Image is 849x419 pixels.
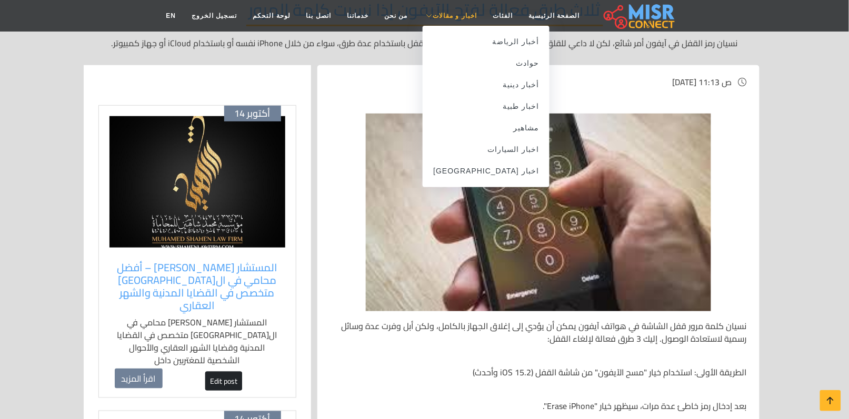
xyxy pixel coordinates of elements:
a: اخبار السيارات [423,139,550,160]
img: المستشار محمد شاهين [109,116,285,248]
span: أكتوبر 14 [235,108,271,119]
a: أخبار الرياضة [423,31,550,53]
a: اقرأ المزيد [115,369,163,389]
a: حوادث [423,53,550,74]
a: خدماتنا [339,6,376,26]
span: [DATE] 11:13 ص [673,74,732,90]
a: اخبار طبية [423,96,550,117]
p: بعد إدخال رمز خاطئ عدة مرات، سيظهر خيار "Erase iPhone". [330,400,747,412]
a: اخبار و مقالات [415,6,485,26]
p: المستشار [PERSON_NAME] محامي في ال[GEOGRAPHIC_DATA] متخصص في القضايا المدنية وقضايا الشهر العقاري... [115,316,280,404]
p: نسيان كلمة مرور قفل الشاشة في هواتف آيفون يمكن أن يؤدي إلى إغلاق الجهاز بالكامل، ولكن أبل وفرت عد... [330,320,747,345]
a: EN [158,6,184,26]
a: أخبار دينية [423,74,550,96]
a: Edit post [205,372,242,391]
a: مشاهير [423,117,550,139]
img: خطوات إلغاء قفل الآيفون عند نسيان كلمة المرور في 2025 [366,114,711,311]
p: نسيان رمز القفل في آيفون أمر شائع، لكن لا داعي للقلق، إليك خطوات واضحة وآمنة لإلغاء القفل باستخدا... [90,37,760,49]
p: الطريقة الأولى: استخدام خيار "مسح الآيفون" من شاشة القفل (iOS 15.2 وأحدث) [330,366,747,379]
a: اتصل بنا [298,6,339,26]
img: main.misr_connect [604,3,674,29]
a: الصفحة الرئيسية [521,6,587,26]
a: المستشار [PERSON_NAME] – أفضل محامي في ال[GEOGRAPHIC_DATA] متخصص في القضايا المدنية والشهر العقاري [115,261,280,312]
a: اخبار [GEOGRAPHIC_DATA] [423,160,550,182]
a: الفئات [485,6,521,26]
a: من نحن [376,6,415,26]
span: اخبار و مقالات [433,11,477,21]
a: لوحة التحكم [245,6,298,26]
a: تسجيل الخروج [184,6,245,26]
